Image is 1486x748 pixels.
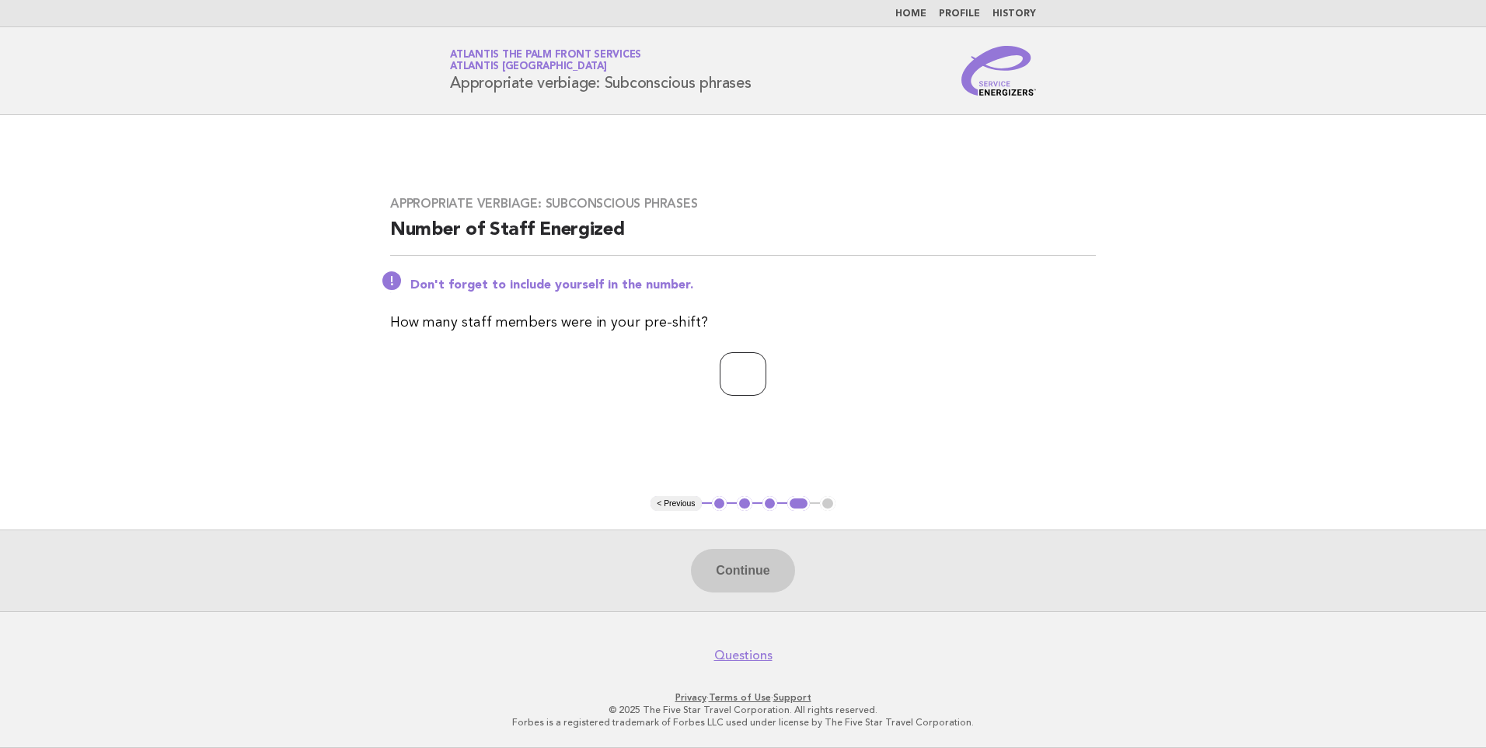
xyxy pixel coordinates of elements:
[992,9,1036,19] a: History
[714,648,773,663] a: Questions
[773,692,811,703] a: Support
[895,9,926,19] a: Home
[712,496,727,512] button: 1
[410,278,1096,293] p: Don't forget to include yourself in the number.
[675,692,706,703] a: Privacy
[267,716,1219,729] p: Forbes is a registered trademark of Forbes LLC used under license by The Five Star Travel Corpora...
[961,46,1036,96] img: Service Energizers
[450,62,607,72] span: Atlantis [GEOGRAPHIC_DATA]
[450,50,641,72] a: Atlantis The Palm Front ServicesAtlantis [GEOGRAPHIC_DATA]
[267,691,1219,704] p: · ·
[651,496,701,512] button: < Previous
[450,51,752,91] h1: Appropriate verbiage: Subconscious phrases
[737,496,752,512] button: 2
[390,312,1096,334] p: How many staff members were in your pre-shift?
[762,496,778,512] button: 3
[390,218,1096,256] h2: Number of Staff Energized
[390,196,1096,211] h3: Appropriate verbiage: Subconscious phrases
[709,692,771,703] a: Terms of Use
[787,496,810,512] button: 4
[267,704,1219,716] p: © 2025 The Five Star Travel Corporation. All rights reserved.
[939,9,980,19] a: Profile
